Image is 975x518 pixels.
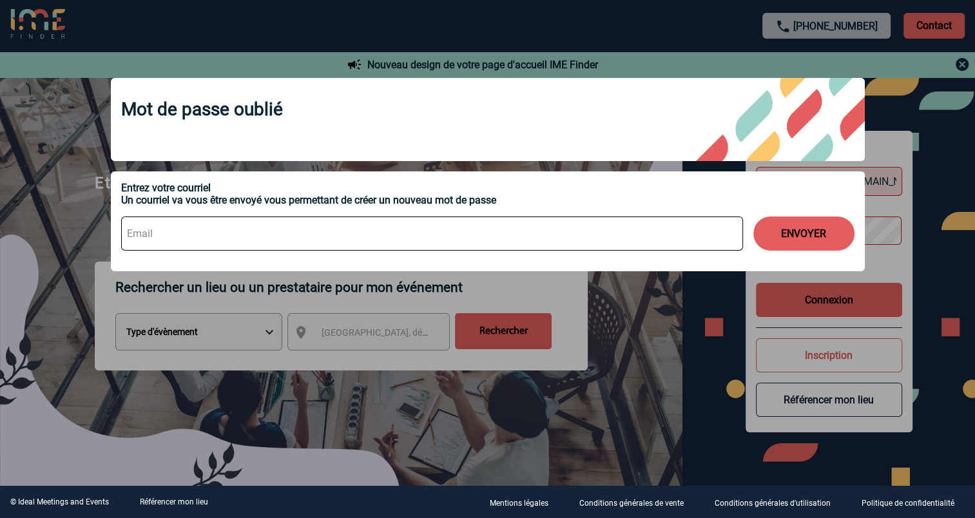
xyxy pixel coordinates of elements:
p: Mentions légales [490,499,548,508]
a: Mentions légales [479,496,569,508]
div: Mot de passe oublié [111,78,865,161]
div: © Ideal Meetings and Events [10,497,109,506]
input: Email [121,216,743,251]
button: ENVOYER [753,216,854,251]
p: Politique de confidentialité [862,499,954,508]
a: Conditions générales de vente [569,496,704,508]
div: Entrez votre courriel Un courriel va vous être envoyé vous permettant de créer un nouveau mot de ... [121,182,854,206]
a: Référencer mon lieu [140,497,208,506]
a: Conditions générales d'utilisation [704,496,851,508]
p: Conditions générales d'utilisation [715,499,831,508]
a: Politique de confidentialité [851,496,975,508]
p: Conditions générales de vente [579,499,684,508]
